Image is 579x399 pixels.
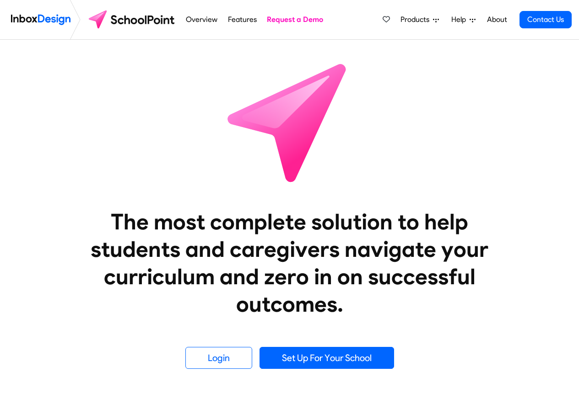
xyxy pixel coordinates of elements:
[184,11,220,29] a: Overview
[185,347,252,369] a: Login
[72,208,507,318] heading: The most complete solution to help students and caregivers navigate your curriculum and zero in o...
[84,9,181,31] img: schoolpoint logo
[265,11,326,29] a: Request a Demo
[260,347,394,369] a: Set Up For Your School
[397,11,443,29] a: Products
[400,14,433,25] span: Products
[484,11,509,29] a: About
[451,14,470,25] span: Help
[207,40,372,204] img: icon_schoolpoint.svg
[448,11,479,29] a: Help
[225,11,259,29] a: Features
[519,11,572,28] a: Contact Us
